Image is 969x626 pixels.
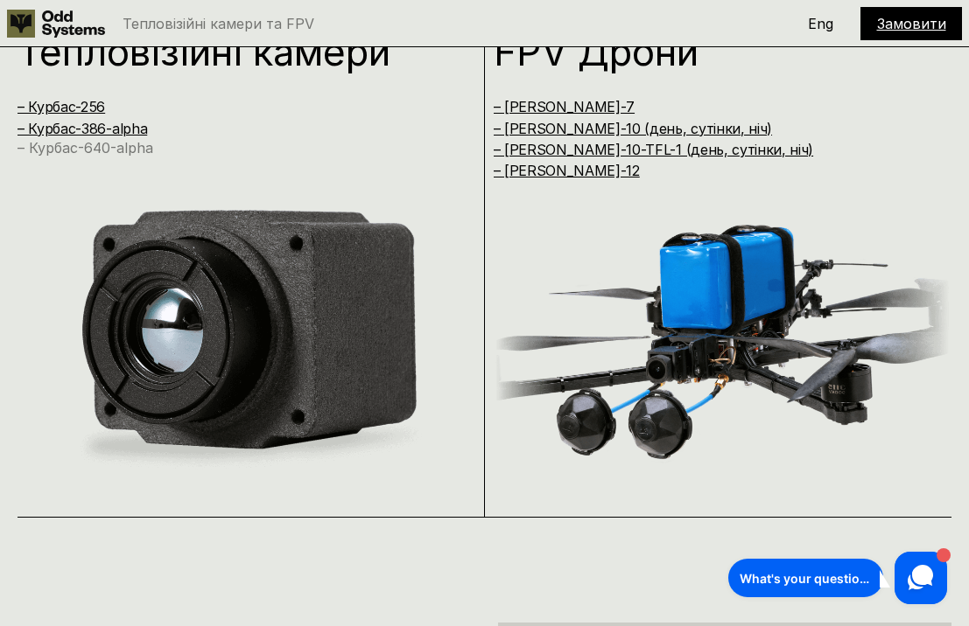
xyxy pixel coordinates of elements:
a: – Курбас-256 [18,98,105,115]
p: Eng [808,17,833,31]
h1: FPV Дрони [494,32,924,71]
a: – Курбас-640-alpha [18,139,153,156]
a: – Курбас-386-alpha [18,120,147,137]
a: – [PERSON_NAME]-12 [494,162,640,179]
p: Тепловізійні камери та FPV [123,17,314,31]
a: – [PERSON_NAME]-10 (день, сутінки, ніч) [494,120,773,137]
a: – [PERSON_NAME]-7 [494,98,635,115]
a: Замовити [877,15,946,32]
iframe: HelpCrunch [724,547,951,609]
a: – [PERSON_NAME]-10-TFL-1 (день, сутінки, ніч) [494,141,814,158]
h1: Тепловізійні камери [18,32,448,71]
